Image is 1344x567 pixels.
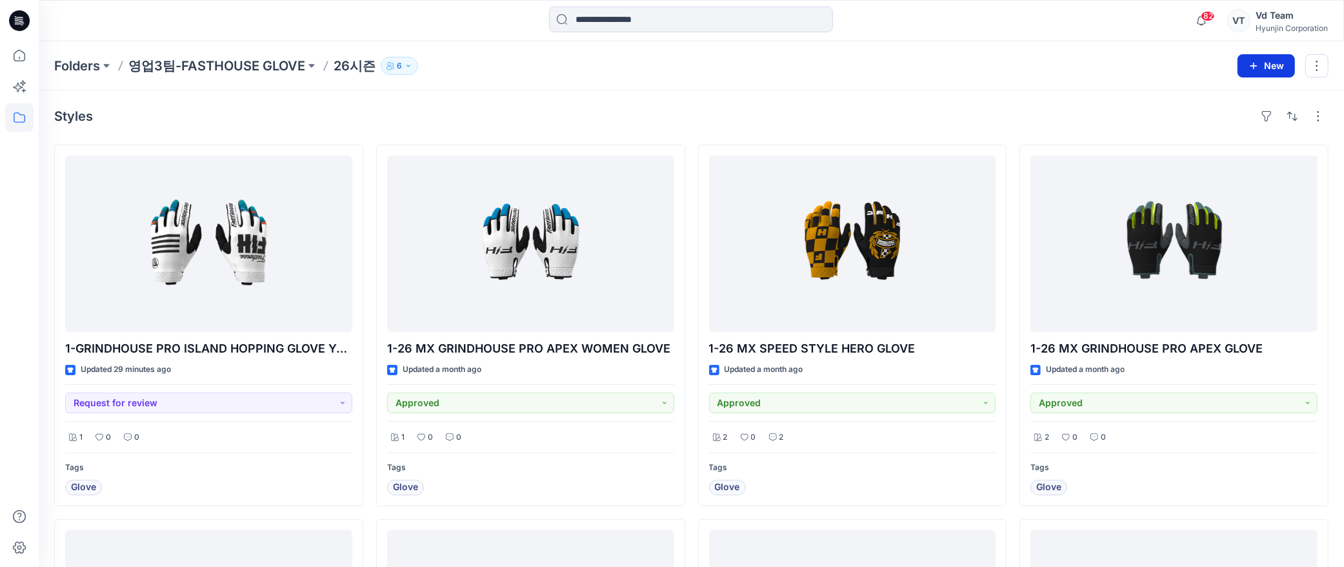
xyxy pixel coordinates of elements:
span: 82 [1201,11,1215,21]
p: 1-GRINDHOUSE PRO ISLAND HOPPING GLOVE YOUTH [65,340,352,358]
span: Glove [393,480,418,495]
h4: Styles [54,108,93,124]
a: 1-26 MX GRINDHOUSE PRO APEX WOMEN GLOVE [387,156,674,332]
a: Folders [54,57,100,75]
p: 0 [1101,431,1106,444]
p: 1-26 MX GRINDHOUSE PRO APEX GLOVE [1030,340,1318,358]
a: 1-26 MX SPEED STYLE HERO GLOVE [709,156,996,332]
a: 1-26 MX GRINDHOUSE PRO APEX GLOVE [1030,156,1318,332]
p: 2 [723,431,728,444]
p: Updated a month ago [725,363,803,376]
p: Updated a month ago [1046,363,1125,376]
a: 영업3팀-FASTHOUSE GLOVE [128,57,305,75]
p: 2 [779,431,784,444]
button: 6 [381,57,418,75]
p: 1 [401,431,405,444]
span: Glove [71,480,96,495]
span: Glove [715,480,740,495]
p: 0 [428,431,433,444]
p: Tags [709,461,996,475]
p: Updated 29 minutes ago [81,363,171,376]
p: 6 [397,59,402,73]
p: 0 [1072,431,1078,444]
div: Vd Team [1256,8,1328,23]
div: VT [1227,9,1250,32]
div: Hyunjin Corporation [1256,23,1328,33]
p: 1-26 MX SPEED STYLE HERO GLOVE [709,340,996,358]
p: Updated a month ago [403,363,481,376]
a: 1-GRINDHOUSE PRO ISLAND HOPPING GLOVE YOUTH [65,156,352,332]
span: Glove [1036,480,1061,495]
p: 0 [751,431,756,444]
p: Tags [1030,461,1318,475]
p: 0 [106,431,111,444]
button: New [1238,54,1295,77]
p: Tags [387,461,674,475]
p: 2 [1045,431,1049,444]
p: 1-26 MX GRINDHOUSE PRO APEX WOMEN GLOVE [387,340,674,358]
p: Tags [65,461,352,475]
p: 26시즌 [334,57,376,75]
p: 1 [79,431,83,444]
p: 0 [456,431,461,444]
p: 0 [134,431,139,444]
